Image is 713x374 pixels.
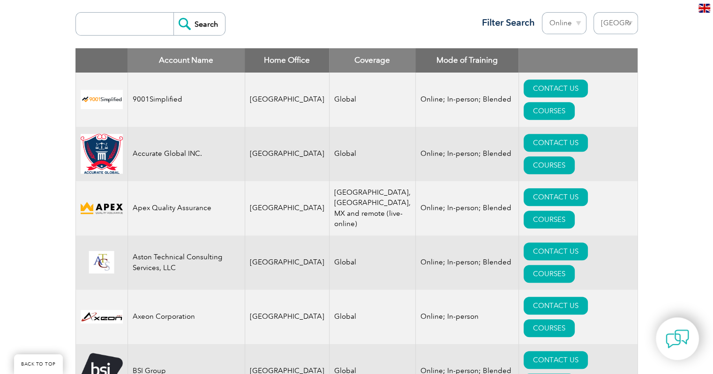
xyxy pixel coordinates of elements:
img: ce24547b-a6e0-e911-a812-000d3a795b83-logo.png [81,251,123,274]
td: Global [329,290,415,344]
a: COURSES [524,102,575,120]
td: Global [329,73,415,127]
td: Online; In-person [415,290,518,344]
td: Online; In-person; Blended [415,127,518,181]
td: Online; In-person; Blended [415,73,518,127]
th: : activate to sort column ascending [518,48,638,73]
a: CONTACT US [524,297,588,315]
th: Account Name: activate to sort column descending [128,48,245,73]
a: CONTACT US [524,134,588,152]
th: Home Office: activate to sort column ascending [245,48,329,73]
a: CONTACT US [524,351,588,369]
a: CONTACT US [524,242,588,260]
img: 37c9c059-616f-eb11-a812-002248153038-logo.png [81,90,123,109]
td: [GEOGRAPHIC_DATA] [245,290,329,344]
td: Global [329,127,415,181]
img: a034a1f6-3919-f011-998a-0022489685a1-logo.png [81,134,123,174]
img: en [698,4,710,13]
img: contact-chat.png [666,327,689,351]
a: COURSES [524,156,575,174]
th: Mode of Training: activate to sort column ascending [415,48,518,73]
td: [GEOGRAPHIC_DATA], [GEOGRAPHIC_DATA], MX and remote (live-online) [329,181,415,235]
a: COURSES [524,265,575,283]
th: Coverage: activate to sort column ascending [329,48,415,73]
td: Online; In-person; Blended [415,235,518,290]
input: Search [173,13,225,35]
td: Global [329,235,415,290]
td: Aston Technical Consulting Services, LLC [128,235,245,290]
a: COURSES [524,319,575,337]
h3: Filter Search [476,17,535,29]
td: [GEOGRAPHIC_DATA] [245,127,329,181]
td: Online; In-person; Blended [415,181,518,235]
a: BACK TO TOP [14,354,63,374]
td: Axeon Corporation [128,290,245,344]
a: COURSES [524,211,575,228]
td: Accurate Global INC. [128,127,245,181]
td: [GEOGRAPHIC_DATA] [245,235,329,290]
a: CONTACT US [524,80,588,97]
img: 28820fe6-db04-ea11-a811-000d3a793f32-logo.jpg [81,310,123,324]
img: cdfe6d45-392f-f011-8c4d-000d3ad1ee32-logo.png [81,200,123,216]
td: 9001Simplified [128,73,245,127]
td: Apex Quality Assurance [128,181,245,235]
a: CONTACT US [524,188,588,206]
td: [GEOGRAPHIC_DATA] [245,181,329,235]
td: [GEOGRAPHIC_DATA] [245,73,329,127]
